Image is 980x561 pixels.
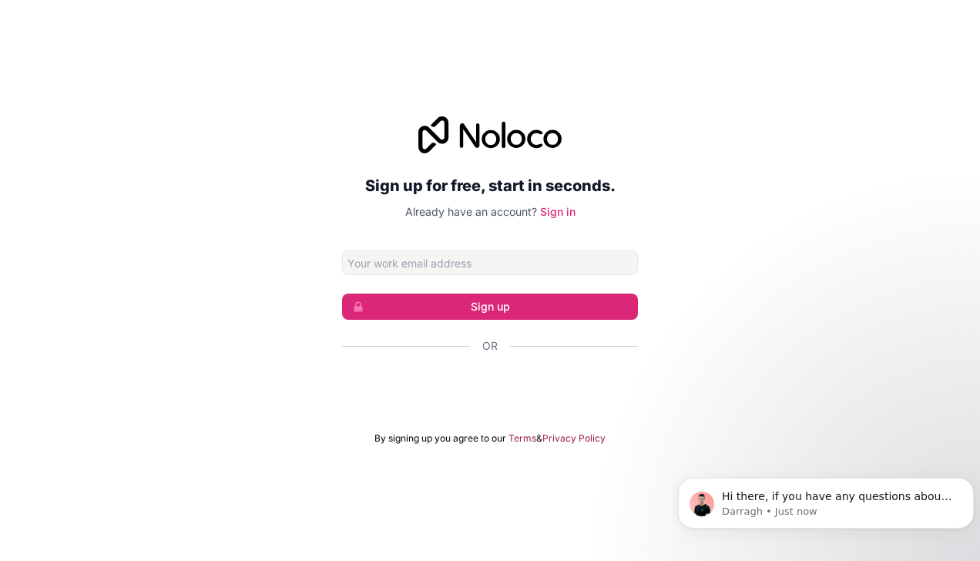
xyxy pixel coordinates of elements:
a: Privacy Policy [542,432,606,445]
span: Already have an account? [405,205,537,218]
a: Terms [508,432,536,445]
h2: Sign up for free, start in seconds. [342,172,638,200]
span: & [536,432,542,445]
span: Or [482,338,498,354]
span: By signing up you agree to our [374,432,506,445]
a: Sign in [540,205,576,218]
iframe: [Googleでログイン]ボタン [334,371,646,405]
font: Sign up [471,299,510,314]
input: Email address [342,250,638,275]
iframe: Intercom notifications message [672,445,980,553]
button: Sign up [342,294,638,320]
